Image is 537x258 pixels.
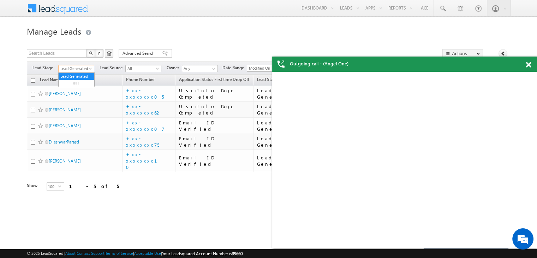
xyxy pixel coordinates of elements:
span: Lead Stage [32,65,58,71]
span: Lead Stage [257,77,278,82]
a: Application Status First time Drop Off [175,76,253,85]
a: All [125,65,161,72]
span: Outgoing call - (Angel One) [290,60,348,67]
a: +xx-xxxxxxxx10 [126,151,166,170]
span: © 2025 LeadSquared | | | | | [27,250,243,257]
a: Lead Generated [58,65,94,72]
a: [PERSON_NAME] [49,91,81,96]
a: Modified On [247,65,283,72]
div: UserInfo Page Completed [179,87,250,100]
button: Actions [442,49,483,58]
a: Contact Support [77,251,105,256]
span: ? [98,50,101,56]
div: Show [27,182,41,189]
input: Type to Search [182,65,218,72]
img: Search [89,51,93,55]
span: 39660 [232,251,243,256]
span: Modified On [247,65,281,71]
div: Email ID Verified [179,119,250,132]
a: +xx-xxxxxxxx62 [126,103,161,116]
span: Date Range [222,65,247,71]
ul: Lead Generated [58,72,95,87]
div: Lead Generated [257,103,292,116]
a: Lead Stage [253,76,281,85]
div: Lead Generated [257,87,292,100]
div: Lead Generated [257,154,292,167]
a: Acceptable Use [134,251,161,256]
a: [PERSON_NAME] [49,158,81,164]
span: Manage Leads [27,25,81,37]
span: 100 [47,183,58,190]
a: Lead Generated [59,73,94,80]
div: Lead Generated [257,135,292,148]
span: All [126,65,159,72]
a: [PERSON_NAME] [49,123,81,128]
a: Show All Items [208,65,217,72]
div: Email ID Verified [179,135,250,148]
span: Application Status First time Drop Off [179,77,249,82]
div: UserInfo Page Completed [179,103,250,116]
a: Terms of Service [106,251,133,256]
a: [PERSON_NAME] [49,107,81,112]
span: Owner [167,65,182,71]
textarea: Type your message and hit 'Enter' [9,65,129,197]
button: ? [95,49,103,58]
div: Minimize live chat window [116,4,133,20]
span: Phone Number [126,77,155,82]
a: +xx-xxxxxxxx07 [126,119,165,132]
span: Lead Source [100,65,125,71]
div: 1 - 5 of 5 [69,182,119,190]
span: select [58,184,64,188]
img: d_60004797649_company_0_60004797649 [12,37,30,46]
input: Check all records [31,78,35,83]
div: Chat with us now [37,37,119,46]
span: Lead Generated [59,65,92,72]
a: +xx-xxxxxxxx75 [126,135,159,148]
a: Lead Name [36,76,65,85]
span: Advanced Search [123,50,157,57]
a: DileshwarParasd [49,139,79,145]
em: Start Chat [96,203,128,212]
div: Lead Generated [257,119,292,132]
div: Email ID Verified [179,154,250,167]
a: Phone Number [123,76,158,85]
span: Your Leadsquared Account Number is [162,251,243,256]
a: About [65,251,76,256]
a: +xx-xxxxxxxx05 [126,87,164,100]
